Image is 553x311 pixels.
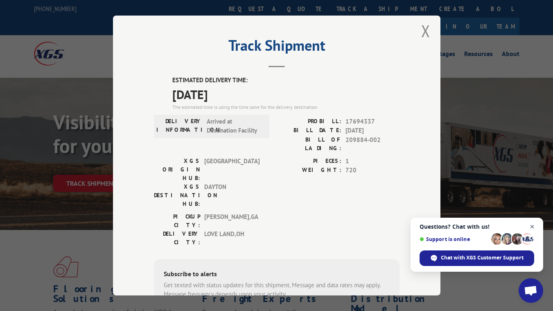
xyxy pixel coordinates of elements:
label: PROBILL: [277,117,341,126]
span: Close chat [527,222,537,232]
div: The estimated time is using the time zone for the delivery destination. [172,104,400,111]
label: PIECES: [277,157,341,166]
label: ESTIMATED DELIVERY TIME: [172,76,400,85]
button: Close modal [421,20,430,42]
span: [PERSON_NAME] , GA [204,212,260,230]
label: BILL OF LADING: [277,135,341,153]
span: 720 [345,166,400,175]
span: Support is online [420,236,488,242]
div: Chat with XGS Customer Support [420,250,534,266]
h2: Track Shipment [154,40,400,55]
label: XGS DESTINATION HUB: [154,183,200,208]
span: 1 [345,157,400,166]
span: DAYTON [204,183,260,208]
span: Questions? Chat with us! [420,223,534,230]
label: PICKUP CITY: [154,212,200,230]
span: 17694337 [345,117,400,126]
span: [GEOGRAPHIC_DATA] [204,157,260,183]
label: BILL DATE: [277,126,341,135]
span: Arrived at Destination Facility [207,117,262,135]
span: LOVE LAND , OH [204,230,260,247]
label: DELIVERY INFORMATION: [156,117,203,135]
div: Subscribe to alerts [164,269,390,281]
span: Chat with XGS Customer Support [441,254,524,261]
span: 209884-002 [345,135,400,153]
span: [DATE] [345,126,400,135]
div: Get texted with status updates for this shipment. Message and data rates may apply. Message frequ... [164,281,390,299]
label: WEIGHT: [277,166,341,175]
span: [DATE] [172,85,400,104]
label: XGS ORIGIN HUB: [154,157,200,183]
div: Open chat [519,278,543,303]
label: DELIVERY CITY: [154,230,200,247]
